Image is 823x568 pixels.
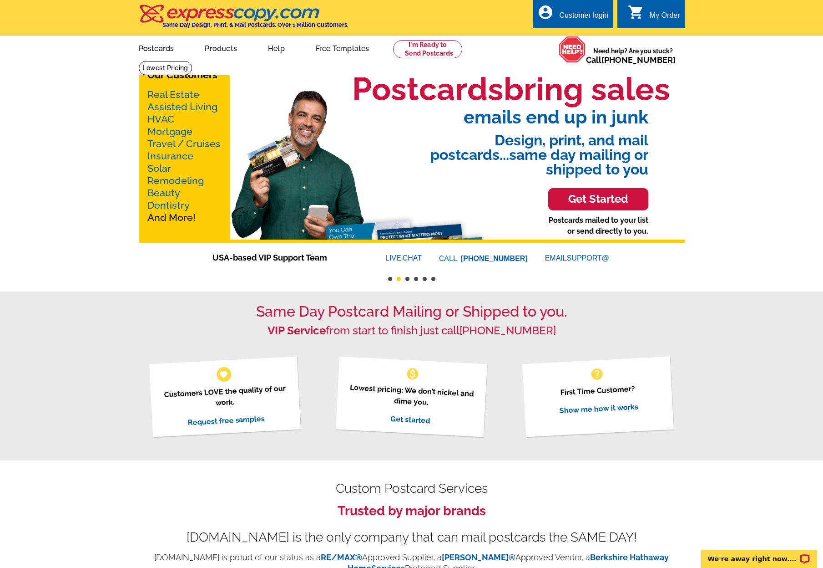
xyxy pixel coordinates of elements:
a: RE/MAX® [321,553,362,562]
a: Travel / Cruises [147,138,221,149]
a: Real Estate [147,89,199,100]
a: [PERSON_NAME]® [442,553,515,562]
a: Get started [390,414,430,425]
div: Customer login [559,11,608,24]
a: Remodeling [147,175,204,186]
a: LIVECHAT [385,254,422,262]
a: Assisted Living [147,101,217,113]
h1: Postcards bring sales [352,70,670,108]
button: 5 of 6 [423,277,427,281]
button: 3 of 6 [405,277,409,281]
p: Customers LOVE the quality of our work. [161,383,289,411]
button: 6 of 6 [431,277,435,281]
a: Help [253,37,299,58]
h2: Custom Postcard Services [139,483,685,494]
span: Design, print, and mail postcards...same day mailing or shipped to you [330,126,648,177]
a: [PHONE_NUMBER] [459,324,556,337]
a: Show me how it works [559,402,638,415]
button: 2 of 6 [397,277,401,281]
h4: Same Day Design, Print, & Mail Postcards. Over 1 Million Customers. [162,21,348,28]
a: Beauty [147,187,180,199]
i: account_circle [537,4,554,20]
a: Free Templates [301,37,384,58]
p: Lowest pricing: We don’t nickel and dime you. [347,382,476,410]
a: [PHONE_NUMBER] [601,55,676,65]
i: shopping_cart [628,4,644,20]
a: EMAILSUPPORT@ [545,254,611,262]
div: My Order [650,11,680,24]
span: USA-based VIP Support Team [212,251,358,264]
a: Mortgage [147,126,192,137]
button: 1 of 6 [388,277,392,281]
span: Need help? Are you stuck? [586,46,680,65]
p: And More! [147,88,221,224]
a: Postcards [124,37,189,58]
img: help [559,36,586,63]
div: [DOMAIN_NAME] is the only company that can mail postcards the SAME DAY! [139,532,685,543]
a: Dentistry [147,200,190,211]
span: emails end up in junk [330,108,648,126]
span: favorite [219,369,228,379]
span: monetization_on [405,367,420,381]
a: HVAC [147,113,174,125]
button: 4 of 6 [414,277,418,281]
span: help [590,367,604,381]
a: Same Day Design, Print, & Mail Postcards. Over 1 Million Customers. [139,11,348,28]
font: CALL [439,253,459,264]
font: LIVE [385,253,403,264]
a: account_circle Customer login [537,10,608,21]
h2: from start to finish just call [139,324,685,338]
p: Postcards mailed to your list or send directly to you. [549,215,648,237]
a: shopping_cart My Order [628,10,680,21]
a: [PHONE_NUMBER] [461,255,528,262]
span: Call [586,55,676,65]
font: SUPPORT@ [567,253,611,264]
iframe: LiveChat chat widget [695,539,823,568]
a: Request free samples [187,414,265,427]
a: Solar [147,163,171,174]
a: Get Started [548,177,648,215]
h3: Get Started [560,193,637,206]
h3: Trusted by major brands [139,503,685,519]
h1: Same Day Postcard Mailing or Shipped to you. [139,303,685,320]
strong: VIP Service [268,324,326,337]
a: Insurance [147,150,193,162]
p: First Time Customer? [534,382,662,399]
a: Products [190,37,252,58]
